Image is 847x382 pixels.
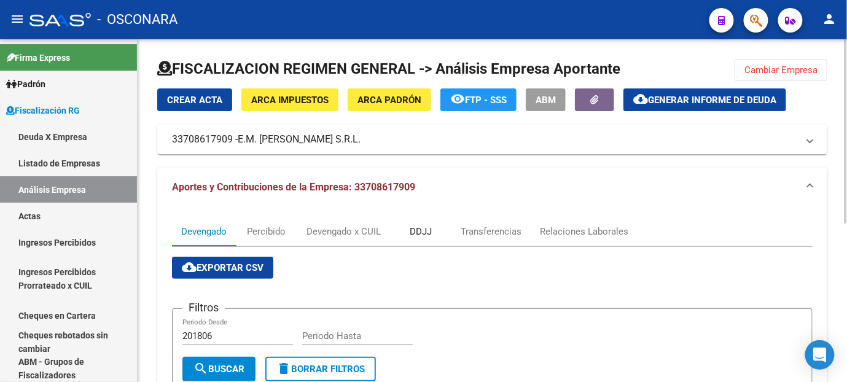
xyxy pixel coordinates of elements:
[540,225,628,238] div: Relaciones Laborales
[6,104,80,117] span: Fiscalización RG
[536,95,556,106] span: ABM
[276,364,365,375] span: Borrar Filtros
[465,95,507,106] span: FTP - SSS
[822,12,837,26] mat-icon: person
[182,262,263,273] span: Exportar CSV
[182,357,256,381] button: Buscar
[744,64,818,76] span: Cambiar Empresa
[248,225,286,238] div: Percibido
[648,95,776,106] span: Generar informe de deuda
[241,88,338,111] button: ARCA Impuestos
[10,12,25,26] mat-icon: menu
[157,59,620,79] h1: FISCALIZACION REGIMEN GENERAL -> Análisis Empresa Aportante
[6,77,45,91] span: Padrón
[440,88,517,111] button: FTP - SSS
[348,88,431,111] button: ARCA Padrón
[172,133,798,146] mat-panel-title: 33708617909 -
[633,92,648,106] mat-icon: cloud_download
[276,361,291,376] mat-icon: delete
[265,357,376,381] button: Borrar Filtros
[193,364,244,375] span: Buscar
[623,88,786,111] button: Generar informe de deuda
[172,257,273,279] button: Exportar CSV
[157,125,827,154] mat-expansion-panel-header: 33708617909 -E.M. [PERSON_NAME] S.R.L.
[172,181,415,193] span: Aportes y Contribuciones de la Empresa: 33708617909
[461,225,521,238] div: Transferencias
[357,95,421,106] span: ARCA Padrón
[157,168,827,207] mat-expansion-panel-header: Aportes y Contribuciones de la Empresa: 33708617909
[735,59,827,81] button: Cambiar Empresa
[182,260,197,275] mat-icon: cloud_download
[410,225,432,238] div: DDJJ
[6,51,70,64] span: Firma Express
[193,361,208,376] mat-icon: search
[181,225,227,238] div: Devengado
[182,299,225,316] h3: Filtros
[238,133,361,146] span: E.M. [PERSON_NAME] S.R.L.
[251,95,329,106] span: ARCA Impuestos
[526,88,566,111] button: ABM
[97,6,178,33] span: - OSCONARA
[306,225,381,238] div: Devengado x CUIL
[450,92,465,106] mat-icon: remove_red_eye
[805,340,835,370] div: Open Intercom Messenger
[167,95,222,106] span: Crear Acta
[157,88,232,111] button: Crear Acta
